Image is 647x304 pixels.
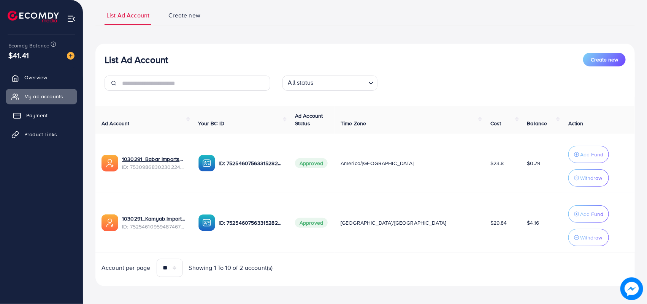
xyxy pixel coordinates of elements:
[67,52,75,60] img: image
[6,89,77,104] a: My ad accounts
[219,218,283,227] p: ID: 7525460756331528209
[122,163,186,171] span: ID: 7530986830230224912
[282,76,377,91] div: Search for option
[527,219,539,227] span: $4.16
[198,120,225,127] span: Your BC ID
[287,77,315,89] span: All status
[8,11,59,22] img: logo
[580,173,602,183] p: Withdraw
[295,112,323,127] span: Ad Account Status
[583,53,626,66] button: Create new
[122,155,186,171] div: <span class='underline'>1030291_Babar Imports_1753444527335</span></br>7530986830230224912
[24,74,47,81] span: Overview
[6,127,77,142] a: Product Links
[580,233,602,242] p: Withdraw
[341,159,414,167] span: America/[GEOGRAPHIC_DATA]
[490,219,507,227] span: $29.84
[67,14,76,23] img: menu
[198,155,215,172] img: ic-ba-acc.ded83a64.svg
[527,120,547,127] span: Balance
[168,11,200,20] span: Create new
[24,93,63,100] span: My ad accounts
[295,158,328,168] span: Approved
[580,150,603,159] p: Add Fund
[295,218,328,228] span: Approved
[568,169,609,187] button: Withdraw
[122,215,186,230] div: <span class='underline'>1030291_Kamyab Imports_1752157964630</span></br>7525461095948746753
[580,209,603,219] p: Add Fund
[122,223,186,230] span: ID: 7525461095948746753
[106,11,149,20] span: List Ad Account
[101,214,118,231] img: ic-ads-acc.e4c84228.svg
[568,146,609,163] button: Add Fund
[527,159,541,167] span: $0.79
[219,159,283,168] p: ID: 7525460756331528209
[189,263,273,272] span: Showing 1 To 10 of 2 account(s)
[568,120,584,127] span: Action
[490,159,504,167] span: $23.8
[568,205,609,223] button: Add Fund
[341,120,366,127] span: Time Zone
[490,120,501,127] span: Cost
[316,77,365,89] input: Search for option
[6,70,77,85] a: Overview
[591,56,618,63] span: Create new
[6,108,77,123] a: Payment
[8,50,29,61] span: $41.41
[24,131,57,138] span: Product Links
[26,112,48,119] span: Payment
[8,42,49,49] span: Ecomdy Balance
[122,155,186,163] a: 1030291_Babar Imports_1753444527335
[341,219,446,227] span: [GEOGRAPHIC_DATA]/[GEOGRAPHIC_DATA]
[198,214,215,231] img: ic-ba-acc.ded83a64.svg
[101,155,118,172] img: ic-ads-acc.e4c84228.svg
[105,54,168,65] h3: List Ad Account
[122,215,186,222] a: 1030291_Kamyab Imports_1752157964630
[620,277,643,300] img: image
[101,263,151,272] span: Account per page
[101,120,130,127] span: Ad Account
[568,229,609,246] button: Withdraw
